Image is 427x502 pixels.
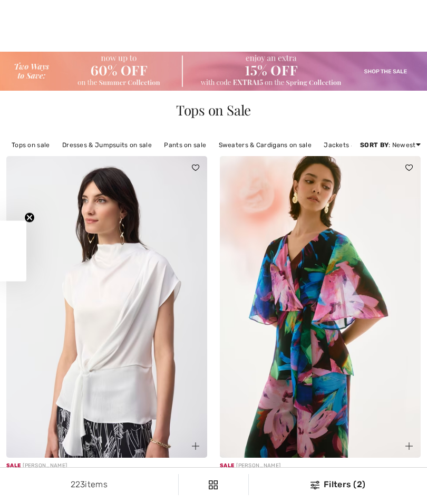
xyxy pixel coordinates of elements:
[71,479,85,489] span: 223
[57,138,157,152] a: Dresses & Jumpsuits on sale
[192,442,199,450] img: plus_v2.svg
[360,141,389,149] strong: Sort By
[209,480,218,489] img: Filters
[24,213,35,223] button: Close teaser
[310,481,319,489] img: Filters
[6,462,21,469] span: Sale
[405,165,413,171] img: heart_black_full.svg
[220,156,421,458] img: Floral V-Neck Pullover Style 251779. Black/Multi
[213,138,317,152] a: Sweaters & Cardigans on sale
[220,462,421,470] div: [PERSON_NAME]
[318,138,410,152] a: Jackets & Blazers on sale
[159,138,211,152] a: Pants on sale
[192,165,199,171] img: heart_black_full.svg
[6,156,207,458] img: Casual High Neck Pullover Style 251166. Vanilla
[255,478,421,491] div: Filters (2)
[6,462,207,470] div: [PERSON_NAME]
[176,101,251,119] span: Tops on Sale
[220,462,234,469] span: Sale
[6,138,55,152] a: Tops on sale
[360,140,421,150] div: : Newest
